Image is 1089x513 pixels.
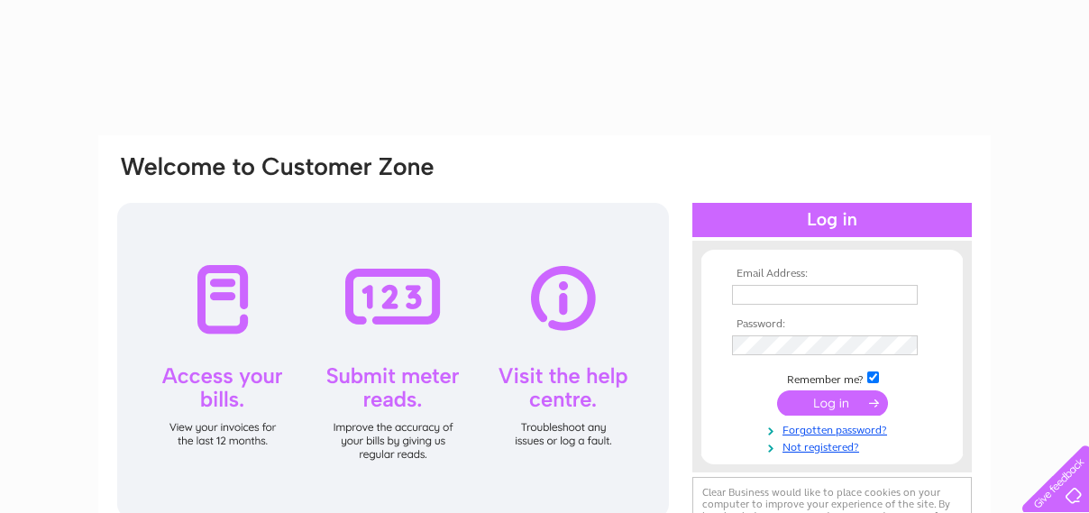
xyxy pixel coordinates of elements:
[728,268,937,280] th: Email Address:
[732,437,937,454] a: Not registered?
[777,390,888,416] input: Submit
[728,369,937,387] td: Remember me?
[732,420,937,437] a: Forgotten password?
[728,318,937,331] th: Password:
